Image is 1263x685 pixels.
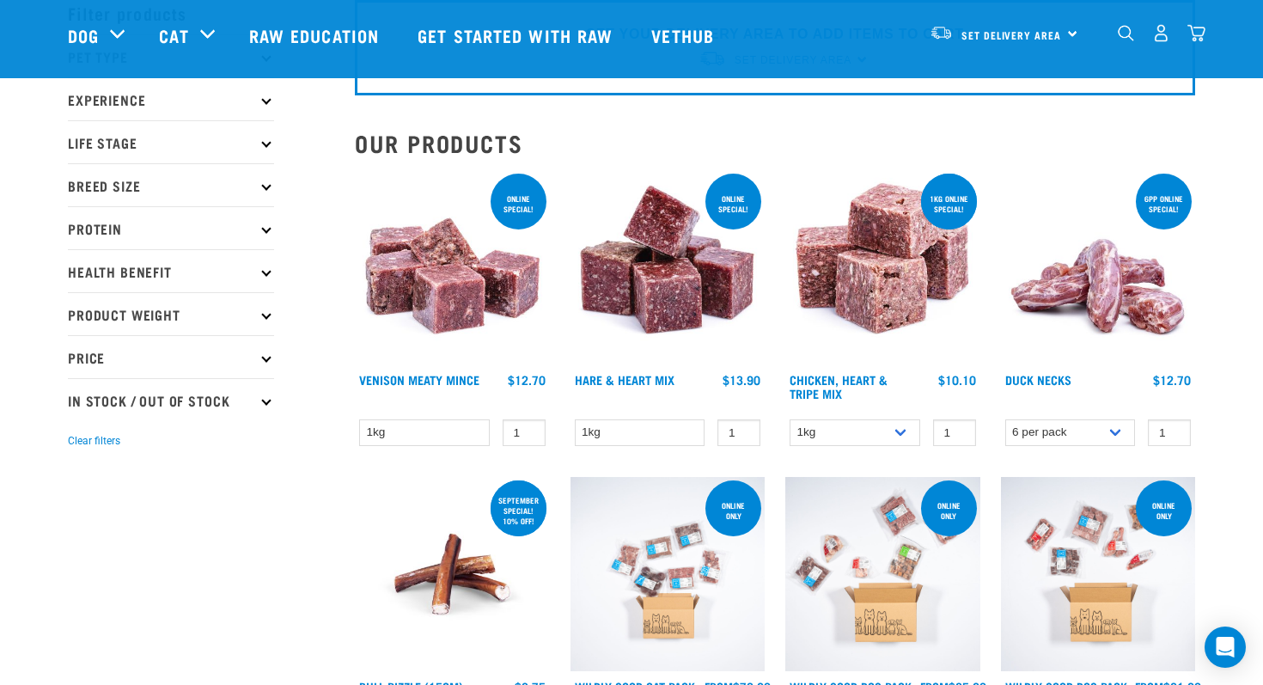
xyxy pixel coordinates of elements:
[930,25,953,40] img: van-moving.png
[400,1,634,70] a: Get started with Raw
[1187,24,1205,42] img: home-icon@2x.png
[68,22,99,48] a: Dog
[355,477,550,672] img: Bull Pizzle
[491,487,546,534] div: September special! 10% off!
[938,373,976,387] div: $10.10
[1118,25,1134,41] img: home-icon-1@2x.png
[723,373,760,387] div: $13.90
[232,1,400,70] a: Raw Education
[570,477,766,672] img: Cat 0 2sec
[1205,627,1246,668] div: Open Intercom Messenger
[1152,24,1170,42] img: user.png
[359,376,479,382] a: Venison Meaty Mince
[1153,373,1191,387] div: $12.70
[921,492,977,529] div: Online Only
[355,170,550,365] img: 1117 Venison Meat Mince 01
[68,249,274,292] p: Health Benefit
[68,163,274,206] p: Breed Size
[717,419,760,446] input: 1
[1001,477,1196,672] img: Dog Novel 0 2sec
[785,170,980,365] img: 1062 Chicken Heart Tripe Mix 01
[1136,492,1192,529] div: Online Only
[68,206,274,249] p: Protein
[705,492,761,529] div: ONLINE ONLY
[508,373,546,387] div: $12.70
[68,335,274,378] p: Price
[1148,419,1191,446] input: 1
[491,186,546,222] div: ONLINE SPECIAL!
[68,120,274,163] p: Life Stage
[961,32,1061,38] span: Set Delivery Area
[921,186,977,222] div: 1kg online special!
[68,433,120,449] button: Clear filters
[575,376,674,382] a: Hare & Heart Mix
[68,292,274,335] p: Product Weight
[790,376,888,396] a: Chicken, Heart & Tripe Mix
[1001,170,1196,365] img: Pile Of Duck Necks For Pets
[785,477,980,672] img: Dog 0 2sec
[68,77,274,120] p: Experience
[503,419,546,446] input: 1
[355,130,1195,156] h2: Our Products
[1136,186,1192,222] div: 6pp online special!
[933,419,976,446] input: 1
[1005,376,1071,382] a: Duck Necks
[570,170,766,365] img: Pile Of Cubed Hare Heart For Pets
[68,378,274,421] p: In Stock / Out Of Stock
[634,1,735,70] a: Vethub
[705,186,761,222] div: ONLINE SPECIAL!
[159,22,188,48] a: Cat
